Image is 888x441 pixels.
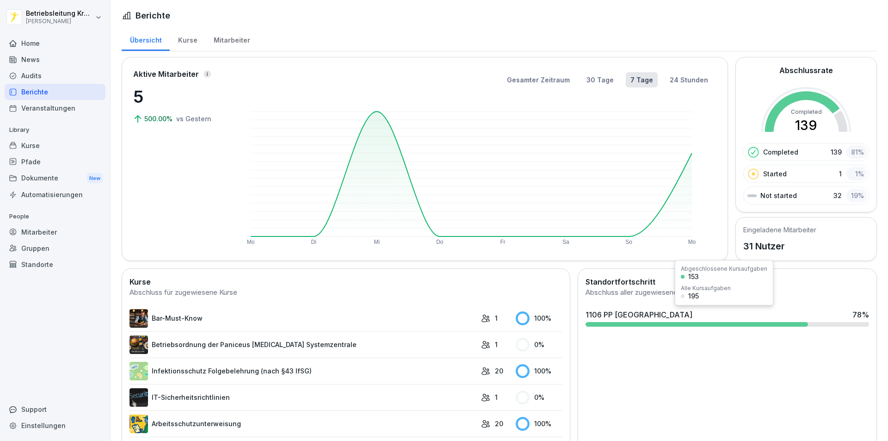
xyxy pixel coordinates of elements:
text: Mo [247,239,255,245]
div: 195 [688,293,699,299]
a: DokumenteNew [5,170,105,187]
button: 30 Tage [582,72,618,87]
div: 78 % [852,309,869,320]
p: 32 [833,191,842,200]
button: Gesamter Zeitraum [502,72,574,87]
div: 81 % [846,145,867,159]
p: Started [763,169,787,179]
p: Library [5,123,105,137]
div: Abschluss aller zugewiesenen Kurse pro Standort [586,287,869,298]
img: erelp9ks1mghlbfzfpgfvnw0.png [129,335,148,354]
a: Gruppen [5,240,105,256]
button: 24 Stunden [665,72,713,87]
p: 139 [831,147,842,157]
div: Abgeschlossene Kursaufgaben [681,266,767,272]
h2: Kurse [129,276,562,287]
div: 0 % [516,391,562,404]
p: 20 [495,366,503,376]
p: 1 [495,313,498,323]
p: Betriebsleitung Krefeld [26,10,93,18]
a: IT-Sicherheitsrichtlinien [129,388,476,407]
button: 7 Tage [626,72,658,87]
a: Kurse [170,27,205,51]
p: 1 [495,340,498,349]
p: vs Gestern [176,114,211,124]
a: 1106 PP [GEOGRAPHIC_DATA]78% [582,305,873,330]
p: 1 [495,392,498,402]
a: Veranstaltungen [5,100,105,116]
a: Home [5,35,105,51]
div: 0 % [516,338,562,352]
a: Betriebsordnung der Paniceus [MEDICAL_DATA] Systemzentrale [129,335,476,354]
img: bgsrfyvhdm6180ponve2jajk.png [129,415,148,433]
div: Dokumente [5,170,105,187]
div: 1 % [846,167,867,180]
p: People [5,209,105,224]
p: 31 Nutzer [743,239,816,253]
text: Fr [500,239,505,245]
p: 5 [133,84,226,109]
div: 100 % [516,311,562,325]
text: Di [311,239,316,245]
a: Standorte [5,256,105,273]
img: msj3dytn6rmugecro9tfk5p0.png [129,388,148,407]
p: [PERSON_NAME] [26,18,93,25]
div: 100 % [516,364,562,378]
a: News [5,51,105,68]
a: Bar-Must-Know [129,309,476,328]
a: Automatisierungen [5,186,105,203]
text: Do [436,239,444,245]
div: 1106 PP [GEOGRAPHIC_DATA] [586,309,692,320]
img: avw4yih0pjczq94wjribdn74.png [129,309,148,328]
h1: Berichte [136,9,170,22]
a: Pfade [5,154,105,170]
a: Berichte [5,84,105,100]
div: 100 % [516,417,562,431]
a: Audits [5,68,105,84]
div: Alle Kursaufgaben [681,286,731,291]
text: Sa [562,239,569,245]
div: Abschluss für zugewiesene Kurse [129,287,562,298]
a: Infektionsschutz Folgebelehrung (nach §43 IfSG) [129,362,476,380]
a: Mitarbeiter [205,27,258,51]
a: Mitarbeiter [5,224,105,240]
p: 20 [495,419,503,429]
a: Kurse [5,137,105,154]
text: Mi [374,239,380,245]
div: New [87,173,103,184]
p: 1 [839,169,842,179]
div: 19 % [846,189,867,202]
text: Mo [688,239,696,245]
div: 153 [688,273,699,280]
img: tgff07aey9ahi6f4hltuk21p.png [129,362,148,380]
p: Aktive Mitarbeiter [133,68,199,80]
h2: Abschlussrate [779,65,833,76]
div: Support [5,401,105,417]
h2: Standortfortschritt [586,276,869,287]
h5: Eingeladene Mitarbeiter [743,225,816,235]
p: Not started [760,191,797,200]
a: Übersicht [122,27,170,51]
a: Arbeitsschutzunterweisung [129,415,476,433]
p: Completed [763,147,798,157]
a: Einstellungen [5,417,105,434]
p: 500.00% [144,114,174,124]
text: So [625,239,632,245]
